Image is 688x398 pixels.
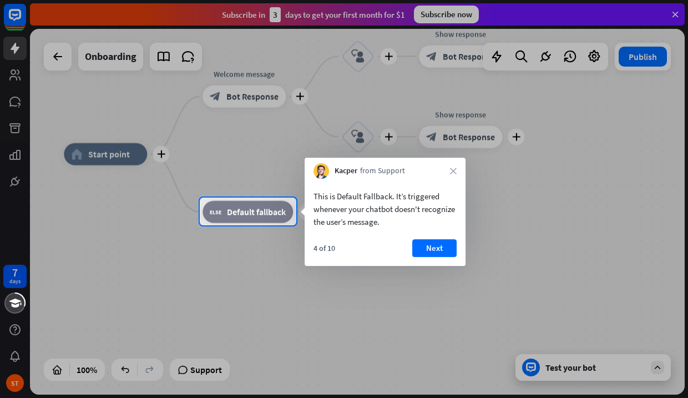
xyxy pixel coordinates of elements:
button: Open LiveChat chat widget [9,4,42,38]
button: Next [412,239,457,257]
span: from Support [360,165,405,177]
span: Default fallback [227,206,286,218]
i: block_fallback [210,206,221,218]
i: close [450,168,457,174]
div: 4 of 10 [313,243,335,253]
span: Kacper [335,165,357,177]
div: This is Default Fallback. It’s triggered whenever your chatbot doesn't recognize the user’s message. [313,190,457,228]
